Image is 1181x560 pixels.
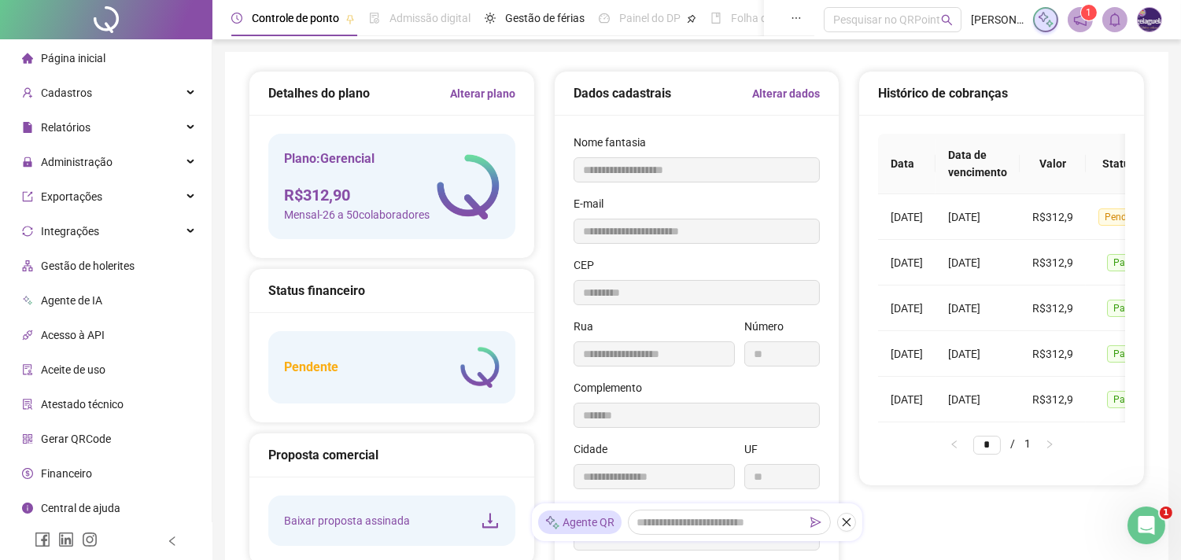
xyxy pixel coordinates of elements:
[284,358,338,377] h5: Pendente
[268,281,515,300] div: Status financeiro
[481,511,500,530] span: download
[82,532,98,547] span: instagram
[731,12,832,24] span: Folha de pagamento
[936,240,1020,286] td: [DATE]
[22,399,33,410] span: solution
[369,13,380,24] span: file-done
[936,377,1020,422] td: [DATE]
[22,122,33,133] span: file
[687,14,696,24] span: pushpin
[41,225,99,238] span: Integrações
[41,398,124,411] span: Atestado técnico
[22,433,33,444] span: qrcode
[574,256,604,274] label: CEP
[538,510,622,534] div: Agente QR
[619,12,681,24] span: Painel do DP
[574,195,614,212] label: E-mail
[878,240,936,286] td: [DATE]
[41,329,105,341] span: Acesso à API
[41,190,102,203] span: Exportações
[599,13,610,24] span: dashboard
[1107,300,1142,317] span: Pago
[35,532,50,547] span: facebook
[41,502,120,514] span: Central de ajuda
[544,514,560,531] img: sparkle-icon.fc2bf0ac1784a2077858766a79e2daf3.svg
[41,294,102,307] span: Agente de IA
[41,121,90,134] span: Relatórios
[810,517,821,528] span: send
[1020,240,1086,286] td: R$312,9
[58,532,74,547] span: linkedin
[878,331,936,377] td: [DATE]
[41,52,105,64] span: Página inicial
[936,134,1020,194] th: Data de vencimento
[878,83,1125,103] div: Histórico de cobranças
[22,364,33,375] span: audit
[22,191,33,202] span: export
[1045,440,1054,449] span: right
[936,194,1020,240] td: [DATE]
[1087,7,1092,18] span: 1
[22,53,33,64] span: home
[437,154,500,219] img: logo-atual-colorida-simples.ef1a4d5a9bda94f4ab63.png
[710,13,722,24] span: book
[1081,5,1097,20] sup: 1
[1127,507,1165,544] iframe: Intercom live chat
[1107,345,1142,363] span: Pago
[1010,437,1015,450] span: /
[936,286,1020,331] td: [DATE]
[450,85,515,102] a: Alterar plano
[936,331,1020,377] td: [DATE]
[1160,507,1172,519] span: 1
[1020,134,1086,194] th: Valor
[574,379,652,396] label: Complemento
[1107,391,1142,408] span: Pago
[1108,13,1122,27] span: bell
[268,84,370,103] h5: Detalhes do plano
[22,87,33,98] span: user-add
[942,435,967,454] button: left
[574,84,671,103] h5: Dados cadastrais
[284,149,430,168] h5: Plano: Gerencial
[22,503,33,514] span: info-circle
[973,435,1031,454] li: 1/1
[942,435,967,454] li: Página anterior
[41,433,111,445] span: Gerar QRCode
[752,85,820,102] a: Alterar dados
[1073,13,1087,27] span: notification
[284,512,410,529] span: Baixar proposta assinada
[389,12,471,24] span: Admissão digital
[22,260,33,271] span: apartment
[22,468,33,479] span: dollar
[41,467,92,480] span: Financeiro
[284,184,430,206] h4: R$ 312,90
[878,134,936,194] th: Data
[574,502,618,519] label: Celular
[574,134,656,151] label: Nome fantasia
[1020,377,1086,422] td: R$312,9
[1037,435,1062,454] li: Próxima página
[574,318,603,335] label: Rua
[841,517,852,528] span: close
[460,347,500,388] img: logo-atual-colorida-simples.ef1a4d5a9bda94f4ab63.png
[41,363,105,376] span: Aceite de uso
[22,157,33,168] span: lock
[1037,435,1062,454] button: right
[878,194,936,240] td: [DATE]
[1138,8,1161,31] img: 3796
[1037,11,1054,28] img: sparkle-icon.fc2bf0ac1784a2077858766a79e2daf3.svg
[41,156,113,168] span: Administração
[1020,286,1086,331] td: R$312,9
[1020,331,1086,377] td: R$312,9
[231,13,242,24] span: clock-circle
[950,440,959,449] span: left
[268,445,515,465] div: Proposta comercial
[167,536,178,547] span: left
[505,12,585,24] span: Gestão de férias
[41,87,92,99] span: Cadastros
[345,14,355,24] span: pushpin
[22,226,33,237] span: sync
[1107,254,1142,271] span: Pago
[791,13,802,24] span: ellipsis
[878,377,936,422] td: [DATE]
